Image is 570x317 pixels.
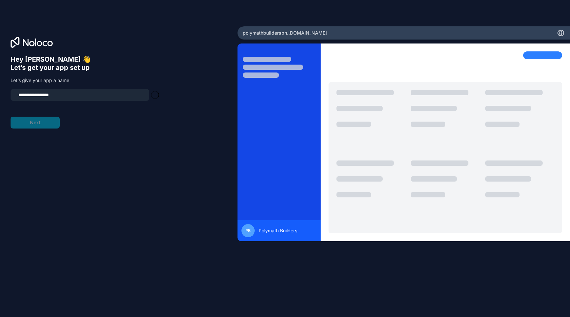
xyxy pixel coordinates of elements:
span: polymathbuildersph .[DOMAIN_NAME] [243,30,327,36]
h6: Let’s get your app set up [11,64,158,72]
h6: Hey [PERSON_NAME] 👋 [11,55,158,64]
span: Polymath Builders [259,227,297,234]
p: Let’s give your app a name [11,77,158,84]
span: PB [245,228,251,233]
